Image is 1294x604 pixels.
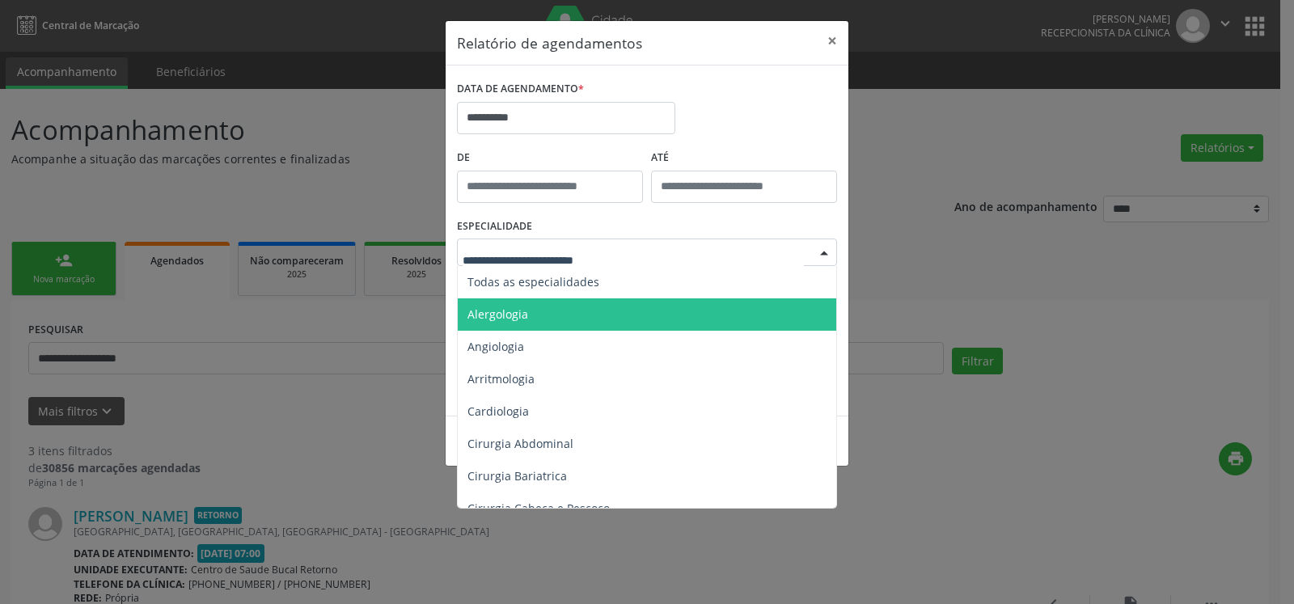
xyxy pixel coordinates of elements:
span: Todas as especialidades [467,274,599,289]
span: Alergologia [467,306,528,322]
button: Close [816,21,848,61]
span: Cirurgia Cabeça e Pescoço [467,501,610,516]
span: Angiologia [467,339,524,354]
h5: Relatório de agendamentos [457,32,642,53]
span: Cardiologia [467,403,529,419]
span: Cirurgia Abdominal [467,436,573,451]
label: DATA DE AGENDAMENTO [457,77,584,102]
span: Cirurgia Bariatrica [467,468,567,484]
label: De [457,146,643,171]
span: Arritmologia [467,371,535,386]
label: ESPECIALIDADE [457,214,532,239]
label: ATÉ [651,146,837,171]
